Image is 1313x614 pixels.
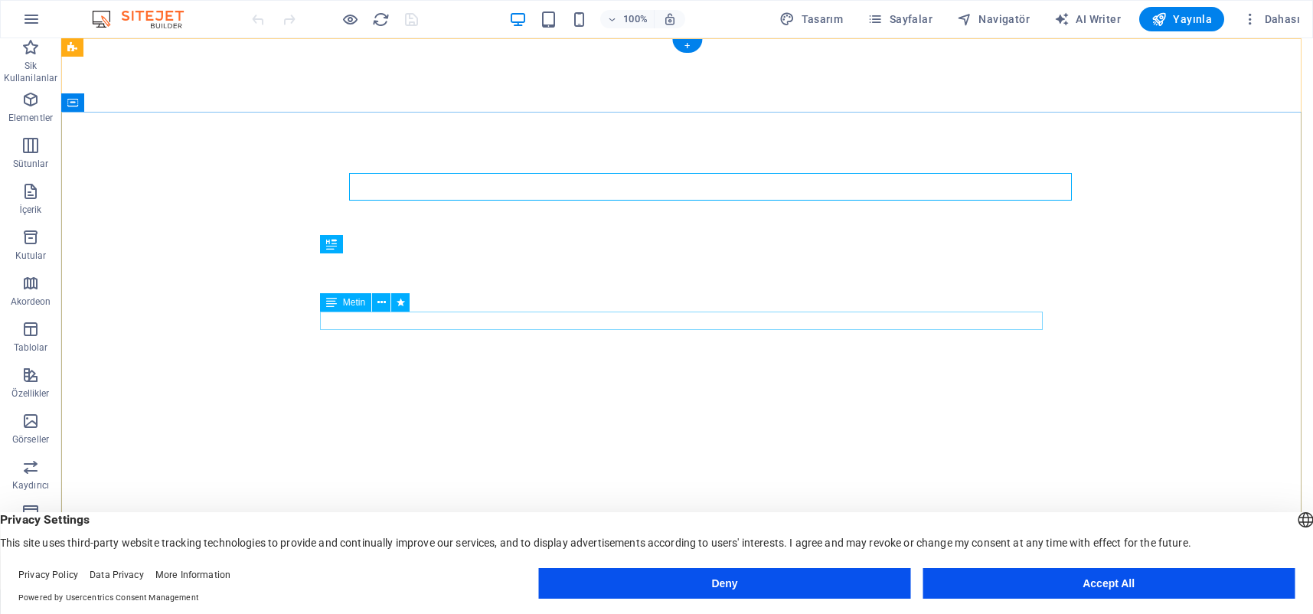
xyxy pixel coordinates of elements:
span: AI Writer [1054,11,1121,27]
i: Yeniden boyutlandırmada yakınlaştırma düzeyini seçilen cihaza uyacak şekilde otomatik olarak ayarla. [663,12,677,26]
span: Sayfalar [867,11,932,27]
button: Navigatör [951,7,1036,31]
i: Sayfayı yeniden yükleyin [372,11,390,28]
p: Tablolar [14,341,48,354]
div: Tasarım (Ctrl+Alt+Y) [773,7,849,31]
button: Ön izleme modundan çıkıp düzenlemeye devam etmek için buraya tıklayın [341,10,359,28]
button: 100% [600,10,655,28]
h6: 100% [623,10,648,28]
p: İçerik [19,204,41,216]
img: Editor Logo [88,10,203,28]
button: Tasarım [773,7,849,31]
span: Metin [343,298,365,307]
button: reload [371,10,390,28]
button: Sayfalar [861,7,939,31]
span: Yayınla [1151,11,1212,27]
button: Dahası [1236,7,1306,31]
span: Navigatör [957,11,1030,27]
p: Kutular [15,250,47,262]
button: Yayınla [1139,7,1224,31]
span: Tasarım [779,11,843,27]
span: Dahası [1243,11,1300,27]
p: Kaydırıcı [12,479,49,492]
p: Görseller [12,433,49,446]
p: Akordeon [11,296,51,308]
button: AI Writer [1048,7,1127,31]
p: Sütunlar [13,158,49,170]
p: Özellikler [11,387,49,400]
p: Elementler [8,112,53,124]
div: + [672,39,702,53]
